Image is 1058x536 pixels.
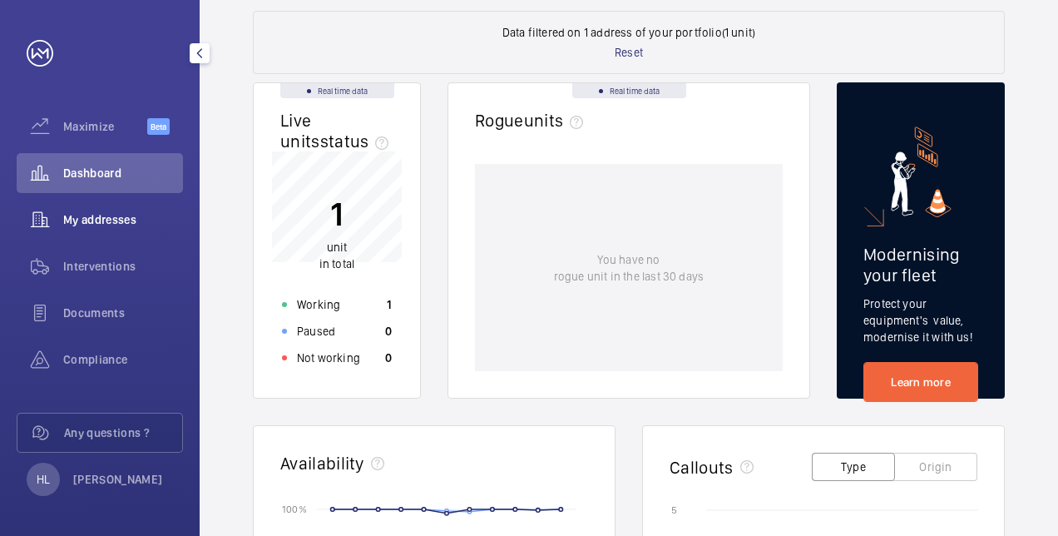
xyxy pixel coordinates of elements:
span: Dashboard [63,165,183,181]
p: You have no rogue unit in the last 30 days [554,251,704,285]
p: 0 [385,323,392,340]
div: Real time data [572,83,686,98]
p: Reset [615,44,643,61]
span: Beta [147,118,170,135]
span: Maximize [63,118,147,135]
h2: Callouts [670,457,734,478]
p: 1 [387,296,392,313]
p: Paused [297,323,335,340]
h2: Rogue [475,110,590,131]
text: 5 [671,504,677,516]
button: Type [812,453,895,481]
p: Protect your equipment's value, modernise it with us! [863,295,978,345]
p: 0 [385,350,392,366]
img: marketing-card.svg [891,127,952,217]
span: unit [327,241,348,254]
p: 1 [319,193,354,235]
div: Real time data [280,83,394,98]
h2: Live units [280,110,395,151]
span: My addresses [63,211,183,228]
h2: Availability [280,453,364,474]
span: Interventions [63,258,183,275]
p: Data filtered on 1 address of your portfolio (1 unit) [502,24,755,41]
span: Compliance [63,351,183,368]
span: Documents [63,305,183,321]
p: Working [297,296,340,313]
span: Any questions ? [64,424,182,441]
span: units [524,110,591,131]
button: Origin [894,453,977,481]
text: 100 % [282,503,307,514]
p: in total [319,239,354,272]
p: HL [37,471,50,488]
p: [PERSON_NAME] [73,471,163,488]
a: Learn more [863,362,978,402]
p: Not working [297,350,360,366]
h2: Modernising your fleet [863,244,978,285]
span: status [320,131,396,151]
